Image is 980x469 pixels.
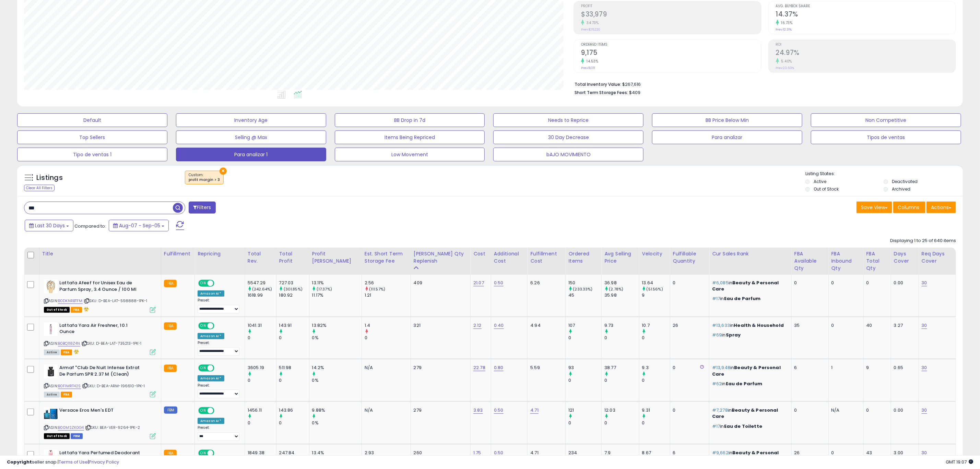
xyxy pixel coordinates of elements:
[890,238,956,244] div: Displaying 1 to 25 of 640 items
[892,186,910,192] label: Archived
[199,323,208,329] span: ON
[473,364,485,371] a: 22.78
[44,307,70,313] span: All listings that are currently out of stock and unavailable for purchase on Amazon
[604,322,639,329] div: 9.73
[712,250,788,258] div: Cur Sales Rank
[198,418,224,424] div: Amazon AI *
[312,322,362,329] div: 13.82%
[894,322,913,329] div: 3.27
[494,407,504,414] a: 0.50
[568,280,601,286] div: 150
[530,365,560,371] div: 5.59
[312,365,362,371] div: 14.2%
[712,322,786,329] p: in
[198,375,224,381] div: Amazon AI *
[604,365,639,371] div: 38.77
[647,286,663,292] small: (51.56%)
[213,365,224,371] span: OFF
[831,322,858,329] div: 0
[109,220,169,231] button: Aug-07 - Sep-05
[712,322,730,329] span: #13,633
[530,280,560,286] div: 6.26
[922,250,953,265] div: Req Days Cover
[642,365,670,371] div: 9.3
[922,364,927,371] a: 30
[44,322,58,336] img: 211kRKTsaLL._SL40_.jpg
[604,335,639,341] div: 0
[652,130,802,144] button: Para analizar
[198,425,239,441] div: Preset:
[199,281,208,286] span: ON
[335,113,485,127] button: BB Drop in 7d
[248,420,276,426] div: 0
[248,365,276,371] div: 3605.19
[44,407,156,438] div: ASIN:
[724,423,762,430] span: Eau de Toilette
[58,341,80,346] a: B0BQ118Z4N
[312,377,362,384] div: 0%
[44,280,58,294] img: 51aWSTcAzWL._SL40_.jpg
[213,281,224,286] span: OFF
[44,433,70,439] span: All listings that are currently out of stock and unavailable for purchase on Amazon
[213,408,224,414] span: OFF
[252,286,272,292] small: (242.64%)
[530,250,563,265] div: Fulfillment Cost
[279,292,309,298] div: 180.92
[176,113,326,127] button: Inventory Age
[312,292,362,298] div: 11.17%
[189,178,220,182] div: profit margin > 3
[712,279,729,286] span: #6,085
[894,280,913,286] div: 0.00
[794,250,826,272] div: FBA Available Qty
[568,250,599,265] div: Ordered Items
[473,279,484,286] a: 21.07
[573,286,593,292] small: (233.33%)
[673,250,707,265] div: Fulfillable Quantity
[335,148,485,161] button: Low Movement
[581,49,761,58] h2: 9,175
[794,280,823,286] div: 0
[335,130,485,144] button: Items Being Repriced
[365,365,405,371] div: N/A
[44,365,58,378] img: 31D4UaRAijL._SL40_.jpg
[831,365,858,371] div: 1
[604,407,639,413] div: 12.03
[164,407,177,414] small: FBM
[776,66,794,70] small: Prev: 23.69%
[712,364,730,371] span: #13,948
[85,425,140,430] span: | SKU: BEA-VER-9264-1PK-2
[776,49,956,58] h2: 24.97%
[581,66,595,70] small: Prev: 8,011
[365,292,411,298] div: 1.21
[411,248,471,275] th: Please note that this number is a calculation based on your required days of coverage and your ve...
[44,407,58,421] img: 5169YS8juWS._SL40_.jpg
[673,365,704,371] div: 0
[279,365,309,371] div: 511.98
[794,365,823,371] div: 6
[805,171,963,177] p: Listing States:
[164,250,192,258] div: Fulfillment
[198,290,224,297] div: Amazon AI *
[35,222,65,229] span: Last 30 Days
[493,148,644,161] button: bAJO MOVIMIENTO
[568,335,601,341] div: 0
[199,408,208,414] span: ON
[604,250,636,265] div: Avg Selling Price
[779,59,792,64] small: 5.40%
[44,322,156,355] div: ASIN:
[17,130,167,144] button: Top Sellers
[568,322,601,329] div: 107
[17,148,167,161] button: Tipo de ventas 1
[59,322,143,337] b: Lattafa Yara Air Freshner, 10.1 Ounce
[17,113,167,127] button: Default
[922,322,927,329] a: 30
[712,295,720,302] span: #17
[279,250,306,265] div: Total Profit
[581,27,600,32] small: Prev: $25,220
[673,322,704,329] div: 26
[494,322,504,329] a: 0.40
[922,279,927,286] a: 30
[734,322,784,329] span: Health & Household
[575,90,628,95] b: Short Term Storage Fees:
[414,365,465,371] div: 279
